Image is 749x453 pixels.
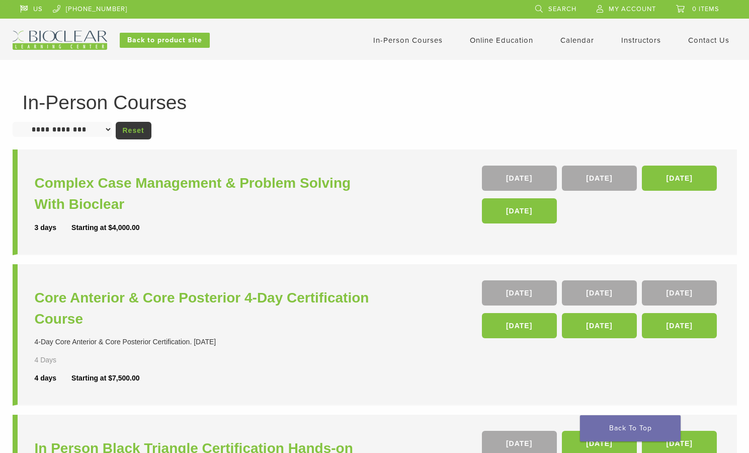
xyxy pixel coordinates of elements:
a: Contact Us [688,36,729,45]
a: Back To Top [580,415,681,441]
a: Instructors [621,36,661,45]
a: [DATE] [562,313,637,338]
img: Bioclear [13,31,107,50]
a: [DATE] [642,280,717,306]
div: , , , [482,166,720,229]
span: Search [548,5,576,13]
div: Starting at $4,000.00 [71,222,139,233]
h1: In-Person Courses [23,93,727,112]
a: [DATE] [642,166,717,191]
a: Reset [116,122,151,139]
a: In-Person Courses [373,36,443,45]
a: Complex Case Management & Problem Solving With Bioclear [35,173,377,215]
a: [DATE] [482,280,557,306]
a: Core Anterior & Core Posterior 4-Day Certification Course [35,287,377,330]
a: [DATE] [562,280,637,306]
div: Starting at $7,500.00 [71,373,139,384]
span: 0 items [692,5,719,13]
a: Back to product site [120,33,210,48]
div: 3 days [35,222,72,233]
div: 4 Days [35,355,86,365]
div: , , , , , [482,280,720,343]
a: Online Education [470,36,533,45]
a: [DATE] [642,313,717,338]
a: [DATE] [482,198,557,223]
span: My Account [609,5,656,13]
a: Calendar [560,36,594,45]
div: 4-Day Core Anterior & Core Posterior Certification. [DATE] [35,337,377,347]
div: 4 days [35,373,72,384]
a: [DATE] [482,166,557,191]
a: [DATE] [482,313,557,338]
a: [DATE] [562,166,637,191]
